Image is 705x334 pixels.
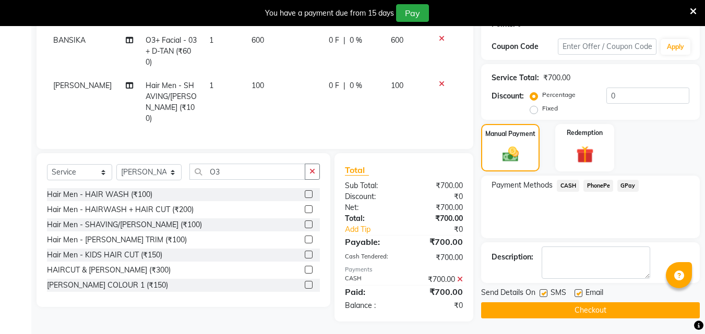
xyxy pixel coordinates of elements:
div: ₹700.00 [404,236,471,248]
label: Manual Payment [485,129,535,139]
span: 0 % [350,80,362,91]
div: Cash Tendered: [337,252,404,263]
span: 600 [252,35,264,45]
label: Fixed [542,104,558,113]
button: Pay [396,4,429,22]
div: ₹0 [404,191,471,202]
div: Payable: [337,236,404,248]
div: Payments [345,265,463,274]
span: Total [345,165,369,176]
div: Balance : [337,300,404,311]
button: Apply [661,39,690,55]
div: Discount: [337,191,404,202]
div: Hair Men - SHAVING/[PERSON_NAME] (₹100) [47,219,202,230]
span: CASH [557,180,579,192]
span: Hair Men - SHAVING/[PERSON_NAME] (₹100) [146,81,197,123]
span: Send Details On [481,287,535,300]
label: Redemption [567,128,603,138]
span: 100 [252,81,264,90]
div: Total: [337,213,404,224]
span: SMS [551,287,566,300]
a: Add Tip [337,224,415,235]
div: ₹700.00 [404,213,471,224]
span: [PERSON_NAME] [53,81,112,90]
span: GPay [617,180,639,192]
span: Payment Methods [492,180,553,191]
span: BANSIKA [53,35,86,45]
img: _gift.svg [571,144,599,165]
div: HAIRCUT & [PERSON_NAME] (₹300) [47,265,171,276]
div: Paid: [337,286,404,298]
span: 600 [391,35,403,45]
span: | [343,80,345,91]
div: ₹700.00 [404,274,471,285]
div: ₹700.00 [404,202,471,213]
button: Checkout [481,302,700,318]
div: Description: [492,252,533,263]
span: 100 [391,81,403,90]
img: _cash.svg [497,145,524,164]
span: 0 F [329,80,339,91]
div: Coupon Code [492,41,557,52]
div: ₹0 [404,300,471,311]
div: ₹700.00 [543,72,570,83]
div: ₹700.00 [404,180,471,191]
span: | [343,35,345,46]
span: PhonePe [583,180,613,192]
div: ₹700.00 [404,252,471,263]
div: Hair Men - KIDS HAIR CUT (₹150) [47,250,162,261]
label: Percentage [542,90,576,100]
div: ₹700.00 [404,286,471,298]
div: CASH [337,274,404,285]
div: Hair Men - HAIRWASH + HAIR CUT (₹200) [47,204,194,215]
div: Hair Men - [PERSON_NAME] TRIM (₹100) [47,234,187,245]
div: [PERSON_NAME] COLOUR 1 (₹150) [47,280,168,291]
div: Discount: [492,91,524,102]
div: Service Total: [492,72,539,83]
span: 0 % [350,35,362,46]
input: Enter Offer / Coupon Code [558,39,656,55]
div: Net: [337,202,404,213]
div: Sub Total: [337,180,404,191]
span: 0 F [329,35,339,46]
span: O3+ Facial - 03+ D-TAN (₹600) [146,35,197,67]
div: ₹0 [415,224,471,235]
span: 1 [209,35,213,45]
span: 1 [209,81,213,90]
div: You have a payment due from 15 days [265,8,394,19]
span: Email [585,287,603,300]
input: Search or Scan [189,164,305,180]
div: Hair Men - HAIR WASH (₹100) [47,189,152,200]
